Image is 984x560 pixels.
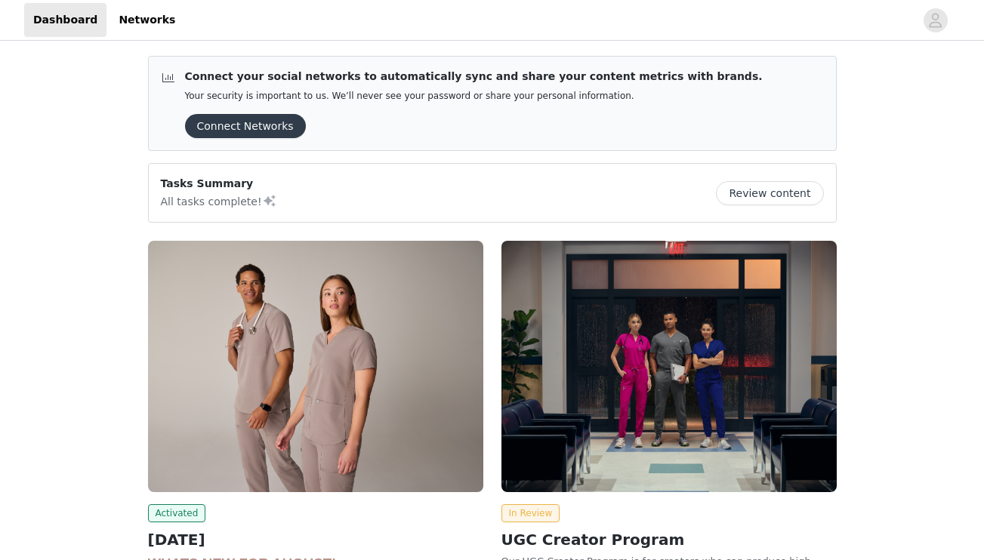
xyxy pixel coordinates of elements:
span: In Review [501,504,560,522]
h2: [DATE] [148,528,483,551]
button: Connect Networks [185,114,306,138]
img: Fabletics Scrubs [148,241,483,492]
div: avatar [928,8,942,32]
p: Tasks Summary [161,176,277,192]
a: Networks [110,3,184,37]
p: All tasks complete! [161,192,277,210]
p: Your security is important to us. We’ll never see your password or share your personal information. [185,91,763,102]
span: Activated [148,504,206,522]
a: Dashboard [24,3,106,37]
button: Review content [716,181,823,205]
img: Fabletics Scrubs [501,241,837,492]
h2: UGC Creator Program [501,528,837,551]
p: Connect your social networks to automatically sync and share your content metrics with brands. [185,69,763,85]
